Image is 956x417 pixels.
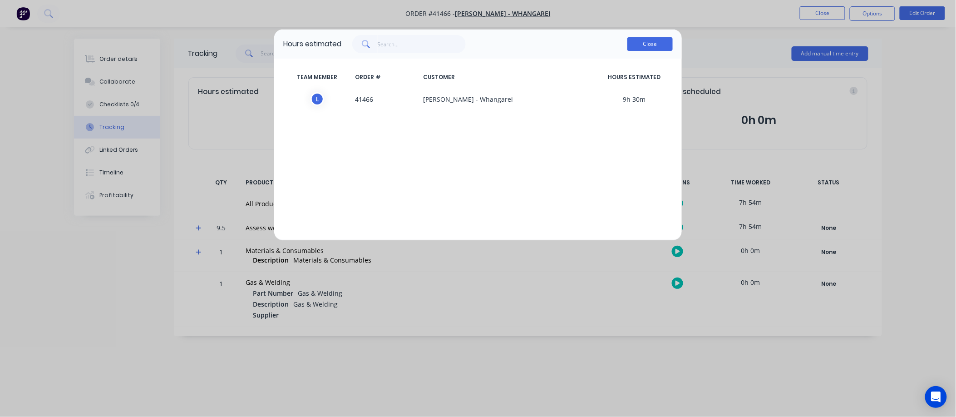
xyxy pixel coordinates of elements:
[596,92,673,106] span: 9h 30m
[419,73,596,81] span: CUSTOMER
[351,92,419,106] span: 41466
[283,73,351,81] span: TEAM MEMBER
[925,386,947,408] div: Open Intercom Messenger
[596,73,673,81] span: HOURS ESTIMATED
[627,37,673,51] button: Close
[351,73,419,81] span: ORDER #
[310,92,324,106] div: L
[378,35,466,53] input: Search...
[283,39,341,50] div: Hours estimated
[419,92,596,106] span: [PERSON_NAME] - Whangarei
